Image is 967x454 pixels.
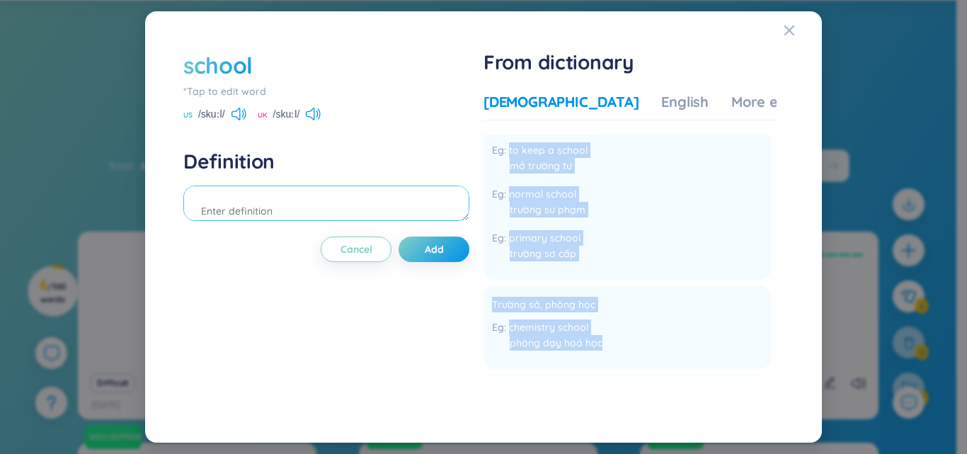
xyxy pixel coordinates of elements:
[183,110,193,121] span: US
[784,11,822,50] button: Close
[492,202,619,217] div: trường sư phạm
[183,50,253,81] div: school
[509,232,580,244] span: primary school
[198,106,225,122] span: /skuːl/
[731,92,834,112] div: More examples
[661,92,709,112] div: English
[492,246,619,261] div: trường sơ cấp
[183,149,469,174] h4: Definition
[483,50,777,75] h1: From dictionary
[509,144,588,157] span: to keep a school
[273,106,300,122] span: /skuːl/
[509,188,576,200] span: normal school
[258,110,268,121] span: UK
[483,92,639,112] div: [DEMOGRAPHIC_DATA]
[425,242,444,256] span: Add
[492,335,614,351] div: phòng dạy hoá học
[183,84,469,99] div: *Tap to edit word
[341,242,372,256] span: Cancel
[492,297,595,314] span: Trường sở, phòng học
[492,158,619,174] div: mở trường tư
[509,321,588,334] span: chemistry school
